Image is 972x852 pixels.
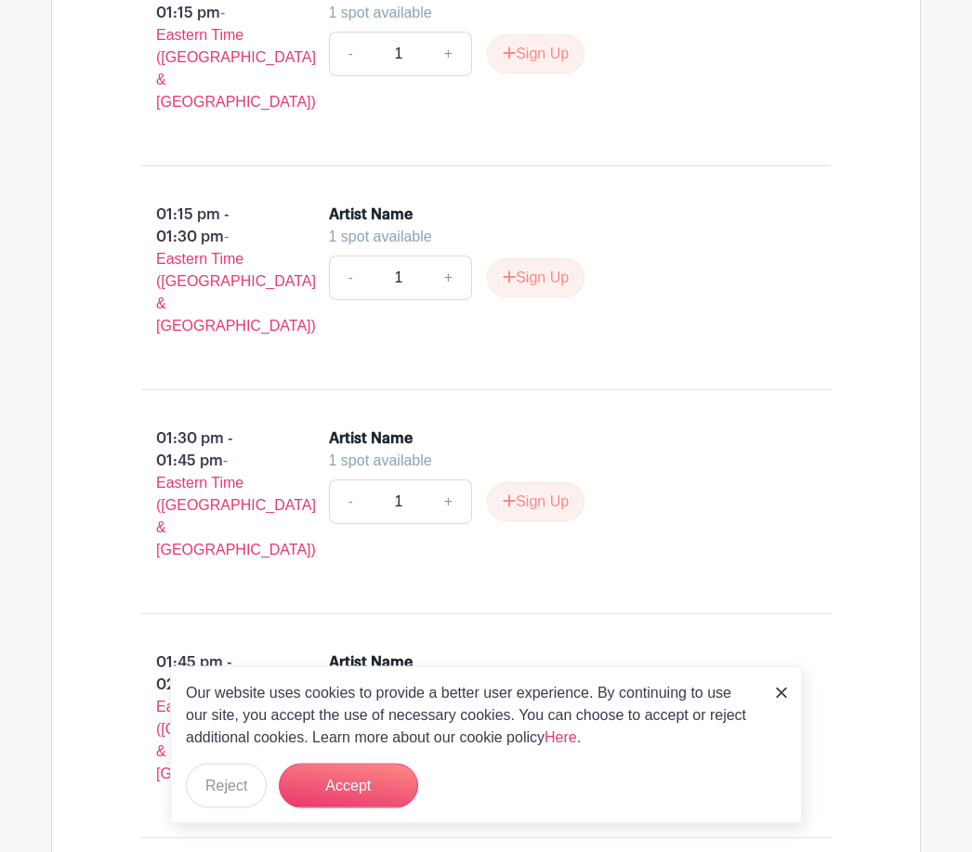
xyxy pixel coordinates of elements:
button: Sign Up [487,259,585,298]
span: - Eastern Time ([GEOGRAPHIC_DATA] & [GEOGRAPHIC_DATA]) [156,229,316,334]
button: Accept [279,764,418,808]
div: Artist Name [329,428,413,451]
a: + [426,256,472,301]
a: - [329,33,372,77]
p: 01:15 pm - 01:30 pm [112,197,299,346]
p: Our website uses cookies to provide a better user experience. By continuing to use our site, you ... [186,682,756,749]
a: + [426,33,472,77]
span: - Eastern Time ([GEOGRAPHIC_DATA] & [GEOGRAPHIC_DATA]) [156,677,316,782]
button: Sign Up [487,35,585,74]
p: 01:30 pm - 01:45 pm [112,421,299,570]
a: - [329,480,372,525]
a: - [329,256,372,301]
div: 1 spot available [329,3,795,25]
a: + [426,480,472,525]
span: - Eastern Time ([GEOGRAPHIC_DATA] & [GEOGRAPHIC_DATA]) [156,453,316,558]
div: 1 spot available [329,227,795,249]
button: Reject [186,764,267,808]
img: close_button-5f87c8562297e5c2d7936805f587ecaba9071eb48480494691a3f1689db116b3.svg [776,688,787,699]
p: 01:45 pm - 02:00 pm [112,645,299,793]
div: Artist Name [329,204,413,227]
div: 1 spot available [329,451,795,473]
a: Here [545,729,577,745]
span: - Eastern Time ([GEOGRAPHIC_DATA] & [GEOGRAPHIC_DATA]) [156,6,316,111]
button: Sign Up [487,483,585,522]
div: Artist Name [329,652,413,675]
